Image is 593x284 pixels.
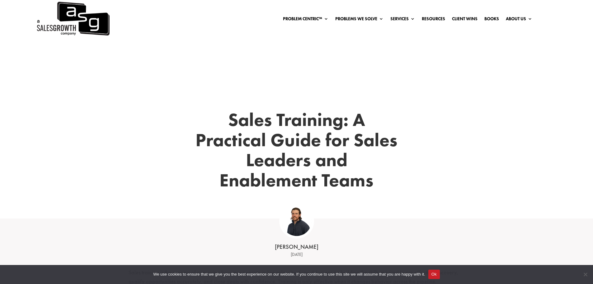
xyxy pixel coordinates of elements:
a: About Us [506,17,532,23]
a: Client Wins [452,17,478,23]
span: We use cookies to ensure that we give you the best experience on our website. If you continue to ... [153,271,425,277]
button: Ok [428,270,440,279]
a: Problem Centric™ [283,17,328,23]
h1: Sales Training: A Practical Guide for Sales Leaders and Enablement Teams [194,110,399,194]
a: Books [484,17,499,23]
a: Services [390,17,415,23]
a: Resources [422,17,445,23]
a: Problems We Solve [335,17,384,23]
div: [DATE] [200,251,393,258]
span: No [582,271,588,277]
div: [PERSON_NAME] [200,243,393,251]
img: ASG Co_alternate lockup (1) [282,206,312,236]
